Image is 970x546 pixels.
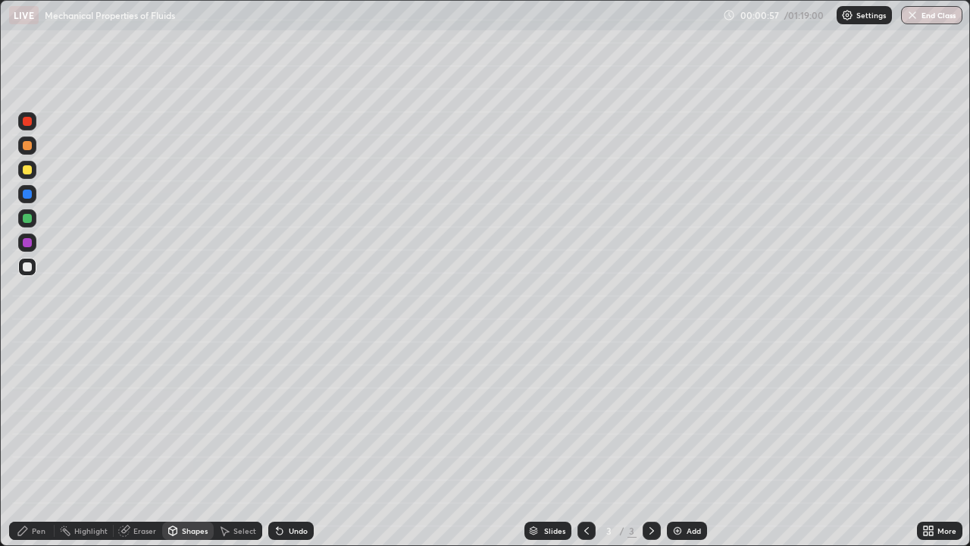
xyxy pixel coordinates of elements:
div: Eraser [133,527,156,535]
div: Add [687,527,701,535]
div: Shapes [182,527,208,535]
div: Highlight [74,527,108,535]
img: add-slide-button [671,525,684,537]
div: 3 [602,526,617,535]
div: / [620,526,624,535]
div: Select [233,527,256,535]
p: Settings [856,11,886,19]
img: class-settings-icons [841,9,853,21]
p: LIVE [14,9,34,21]
div: Pen [32,527,45,535]
div: Slides [544,527,565,535]
button: End Class [901,6,962,24]
p: Mechanical Properties of Fluids [45,9,175,21]
div: More [937,527,956,535]
div: 3 [627,524,637,538]
img: end-class-cross [906,9,918,21]
div: Undo [289,527,308,535]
